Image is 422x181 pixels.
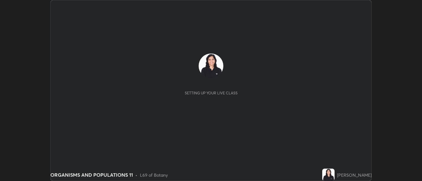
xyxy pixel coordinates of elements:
div: • [135,172,137,178]
div: L69 of Botany [140,172,168,178]
img: a504949d96944ad79a7d84c32bb092ae.jpg [199,54,223,78]
div: Setting up your live class [185,91,238,95]
div: [PERSON_NAME] [337,172,372,178]
div: ORGANISMS AND POPULATIONS 11 [50,171,133,179]
img: a504949d96944ad79a7d84c32bb092ae.jpg [322,169,335,181]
